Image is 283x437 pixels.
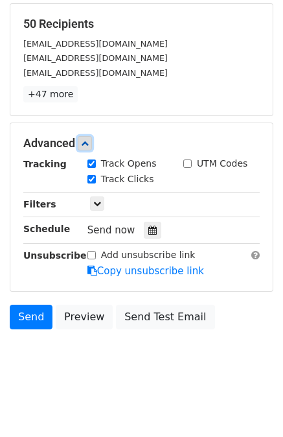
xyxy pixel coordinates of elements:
[56,305,113,329] a: Preview
[116,305,214,329] a: Send Test Email
[23,86,78,102] a: +47 more
[23,250,87,261] strong: Unsubscribe
[23,224,70,234] strong: Schedule
[23,199,56,209] strong: Filters
[101,248,196,262] label: Add unsubscribe link
[101,157,157,171] label: Track Opens
[101,172,154,186] label: Track Clicks
[23,39,168,49] small: [EMAIL_ADDRESS][DOMAIN_NAME]
[87,265,204,277] a: Copy unsubscribe link
[197,157,247,171] label: UTM Codes
[23,68,168,78] small: [EMAIL_ADDRESS][DOMAIN_NAME]
[23,159,67,169] strong: Tracking
[23,136,260,150] h5: Advanced
[218,375,283,437] iframe: Chat Widget
[23,53,168,63] small: [EMAIL_ADDRESS][DOMAIN_NAME]
[23,17,260,31] h5: 50 Recipients
[87,224,135,236] span: Send now
[10,305,52,329] a: Send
